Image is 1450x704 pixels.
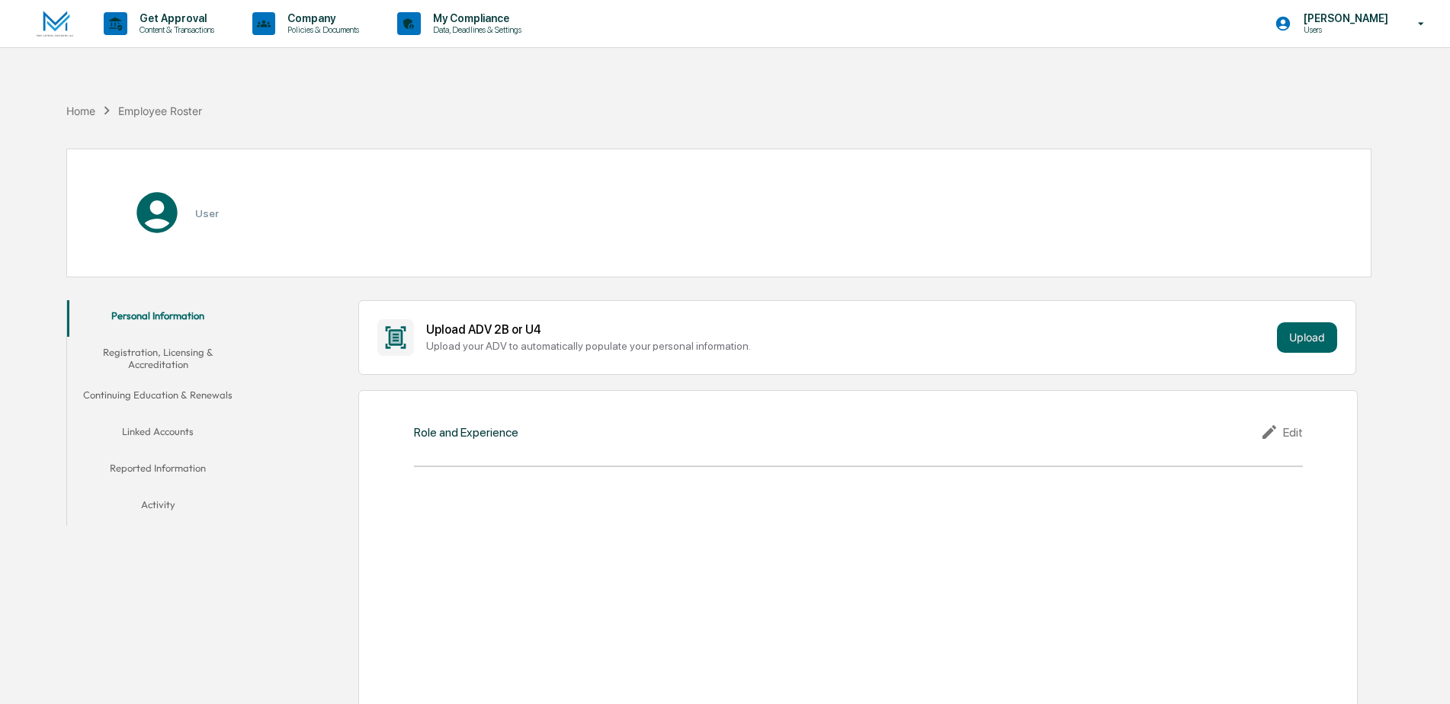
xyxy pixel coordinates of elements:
[426,322,1270,337] div: Upload ADV 2B or U4
[1277,322,1337,353] button: Upload
[421,24,529,35] p: Data, Deadlines & Settings
[414,425,518,440] div: Role and Experience
[37,11,73,37] img: logo
[127,12,222,24] p: Get Approval
[275,12,367,24] p: Company
[421,12,529,24] p: My Compliance
[195,207,219,219] h3: User
[118,104,202,117] div: Employee Roster
[1260,423,1303,441] div: Edit
[426,340,1270,352] div: Upload your ADV to automatically populate your personal information.
[67,337,249,380] button: Registration, Licensing & Accreditation
[67,300,249,337] button: Personal Information
[67,416,249,453] button: Linked Accounts
[66,104,95,117] div: Home
[67,453,249,489] button: Reported Information
[67,300,249,526] div: secondary tabs example
[1291,24,1396,35] p: Users
[127,24,222,35] p: Content & Transactions
[67,489,249,526] button: Activity
[1291,12,1396,24] p: [PERSON_NAME]
[67,379,249,416] button: Continuing Education & Renewals
[275,24,367,35] p: Policies & Documents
